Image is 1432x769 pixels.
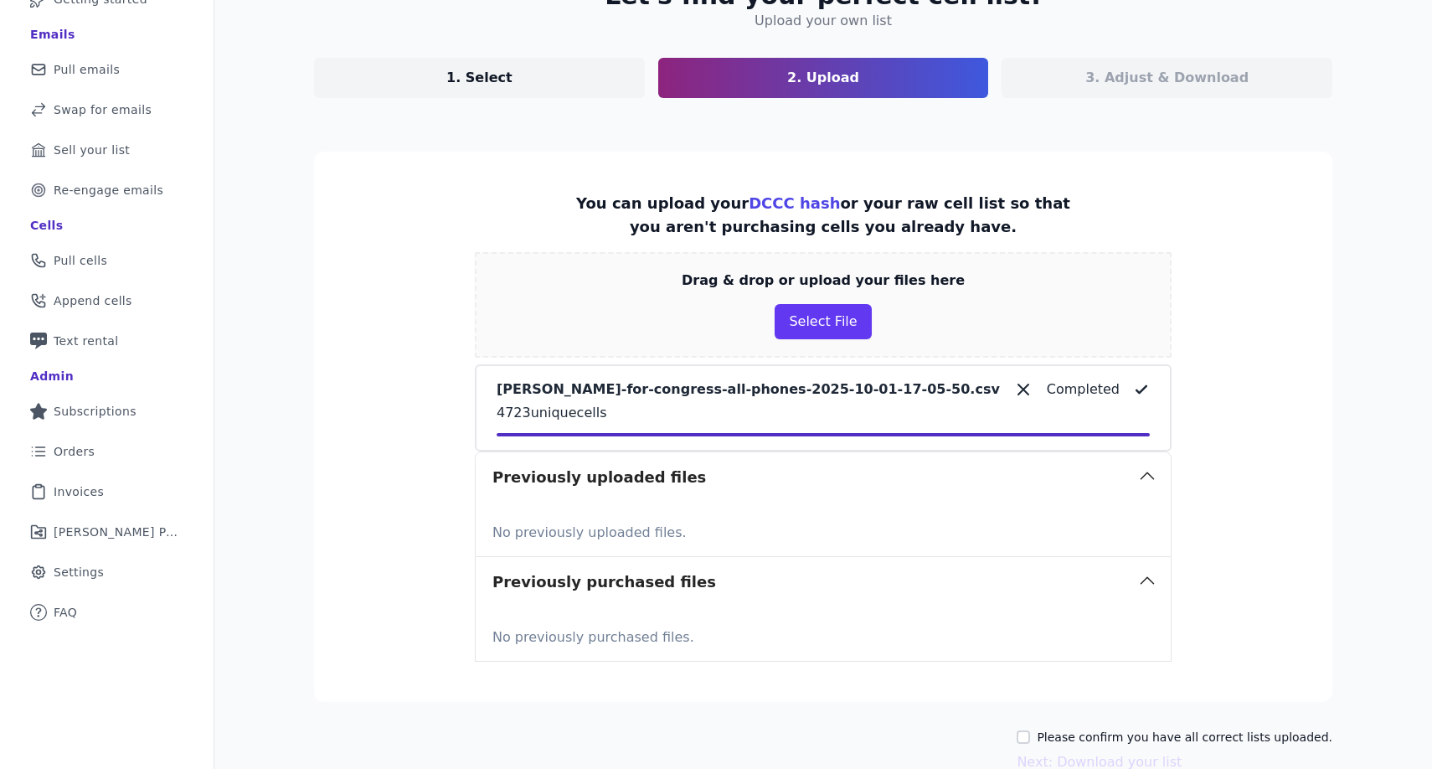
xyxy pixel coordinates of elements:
p: No previously purchased files. [492,621,1154,648]
a: Orders [13,433,200,470]
span: Invoices [54,483,104,500]
span: Append cells [54,292,132,309]
a: 2. Upload [658,58,989,98]
h3: Previously purchased files [492,570,716,594]
a: Pull emails [13,51,200,88]
span: Settings [54,564,104,581]
p: 1. Select [446,68,513,88]
p: 3. Adjust & Download [1085,68,1249,88]
a: Append cells [13,282,200,319]
a: DCCC hash [749,194,840,212]
a: Pull cells [13,242,200,279]
button: Previously uploaded files [476,452,1171,503]
a: Text rental [13,323,200,359]
p: Completed [1047,379,1120,400]
a: Invoices [13,473,200,510]
label: Please confirm you have all correct lists uploaded. [1037,729,1332,746]
span: Orders [54,443,95,460]
p: [PERSON_NAME]-for-congress-all-phones-2025-10-01-17-05-50.csv [497,379,1000,400]
span: Text rental [54,333,119,349]
button: Previously purchased files [476,557,1171,607]
a: Sell your list [13,132,200,168]
span: Re-engage emails [54,182,163,199]
h3: Previously uploaded files [492,466,706,489]
p: No previously uploaded files. [492,516,1154,543]
div: Admin [30,368,74,384]
p: Drag & drop or upload your files here [682,271,965,291]
span: [PERSON_NAME] Performance [54,524,180,540]
span: Subscriptions [54,403,137,420]
a: Subscriptions [13,393,200,430]
a: FAQ [13,594,200,631]
p: You can upload your or your raw cell list so that you aren't purchasing cells you already have. [562,192,1084,239]
span: Sell your list [54,142,130,158]
span: FAQ [54,604,77,621]
a: Re-engage emails [13,172,200,209]
p: 4723 unique cells [497,403,1150,423]
p: 2. Upload [787,68,859,88]
a: 1. Select [314,58,645,98]
a: Swap for emails [13,91,200,128]
div: Cells [30,217,63,234]
span: Swap for emails [54,101,152,118]
span: Pull emails [54,61,120,78]
a: Settings [13,554,200,591]
h4: Upload your own list [755,11,892,31]
span: Pull cells [54,252,107,269]
a: [PERSON_NAME] Performance [13,514,200,550]
button: Select File [775,304,871,339]
div: Emails [30,26,75,43]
